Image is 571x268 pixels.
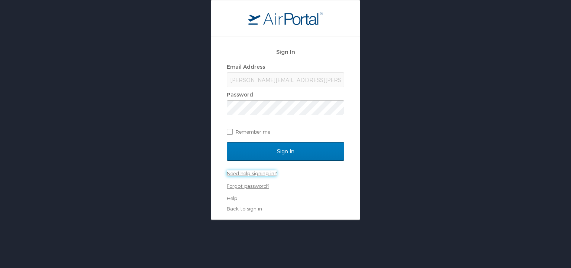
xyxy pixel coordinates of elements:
[227,195,237,201] a: Help
[227,183,269,189] a: Forgot password?
[227,142,344,161] input: Sign In
[227,91,253,98] label: Password
[227,126,344,137] label: Remember me
[227,206,262,212] a: Back to sign in
[248,12,323,25] img: logo
[227,63,265,70] label: Email Address
[227,48,344,56] h2: Sign In
[227,170,277,176] a: Need help signing in?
